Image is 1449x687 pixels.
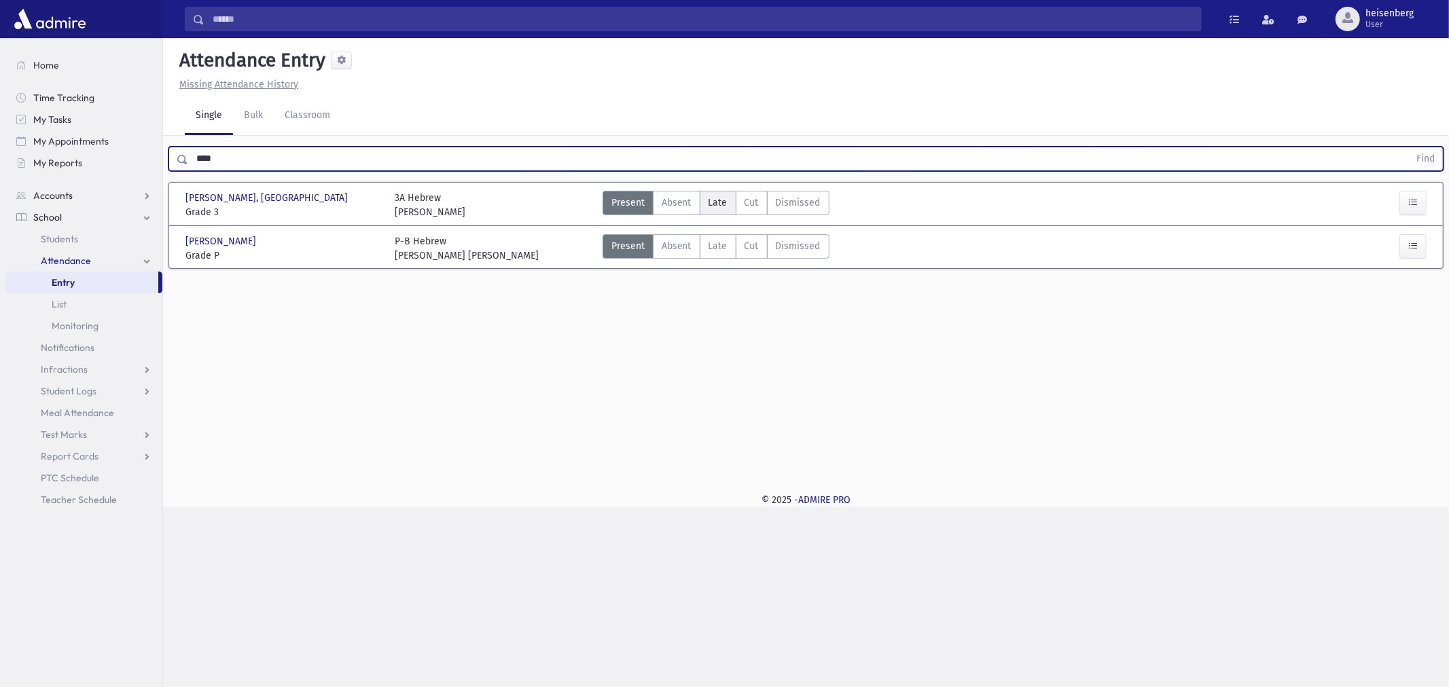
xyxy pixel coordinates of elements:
span: My Reports [33,157,82,169]
a: My Tasks [5,109,162,130]
a: Accounts [5,185,162,206]
span: Grade 3 [185,205,381,219]
a: Student Logs [5,380,162,402]
button: Find [1408,147,1443,170]
span: Dismissed [776,196,821,210]
span: Dismissed [776,239,821,253]
a: My Reports [5,152,162,174]
span: Student Logs [41,385,96,397]
span: List [52,298,67,310]
span: Attendance [41,255,91,267]
span: Time Tracking [33,92,94,104]
a: Report Cards [5,445,162,467]
span: Late [709,196,728,210]
a: Meal Attendance [5,402,162,424]
span: School [33,211,62,223]
span: Present [611,196,645,210]
span: [PERSON_NAME], [GEOGRAPHIC_DATA] [185,191,351,205]
a: Home [5,54,162,76]
a: Classroom [274,97,341,135]
span: Meal Attendance [41,407,114,419]
a: Test Marks [5,424,162,445]
span: User [1365,19,1414,30]
span: Notifications [41,341,94,354]
span: Entry [52,276,75,289]
a: Teacher Schedule [5,489,162,510]
div: P-B Hebrew [PERSON_NAME] [PERSON_NAME] [395,234,539,263]
div: 3A Hebrew [PERSON_NAME] [395,191,465,219]
span: Grade P [185,248,381,263]
span: Cut [745,196,759,210]
a: ADMIRE PRO [798,494,851,506]
span: My Appointments [33,135,109,147]
span: Home [33,59,59,71]
a: Entry [5,272,158,293]
span: Late [709,239,728,253]
span: PTC Schedule [41,472,99,484]
img: AdmirePro [11,5,89,33]
a: Time Tracking [5,87,162,109]
span: Accounts [33,189,73,202]
u: Missing Attendance History [179,79,298,90]
span: Report Cards [41,450,99,462]
a: My Appointments [5,130,162,152]
a: Notifications [5,337,162,358]
div: © 2025 - [185,493,1427,507]
span: heisenberg [1365,8,1414,19]
h5: Attendance Entry [174,49,325,72]
span: Students [41,233,78,245]
span: Test Marks [41,428,87,441]
span: Infractions [41,363,88,375]
span: Cut [745,239,759,253]
span: Teacher Schedule [41,494,117,506]
a: Single [185,97,233,135]
span: Present [611,239,645,253]
span: Monitoring [52,320,99,332]
a: Monitoring [5,315,162,337]
a: Bulk [233,97,274,135]
div: AttTypes [603,234,829,263]
span: Absent [662,196,692,210]
a: PTC Schedule [5,467,162,489]
input: Search [204,7,1201,31]
a: Students [5,228,162,250]
div: AttTypes [603,191,829,219]
a: Infractions [5,358,162,380]
span: [PERSON_NAME] [185,234,259,248]
a: Attendance [5,250,162,272]
span: Absent [662,239,692,253]
a: List [5,293,162,315]
a: School [5,206,162,228]
span: My Tasks [33,113,71,126]
a: Missing Attendance History [174,79,298,90]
